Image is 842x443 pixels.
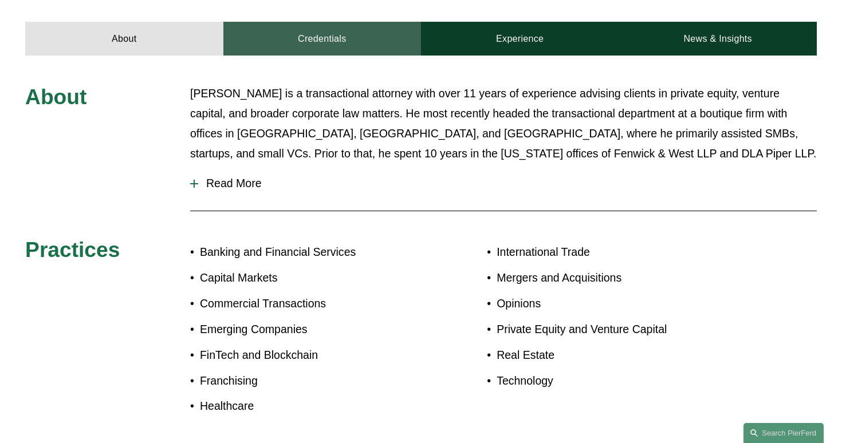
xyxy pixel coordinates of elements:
p: Real Estate [497,345,751,365]
p: International Trade [497,242,751,262]
span: Practices [25,238,120,262]
p: Healthcare [200,396,421,416]
p: Banking and Financial Services [200,242,421,262]
a: Credentials [223,22,421,56]
a: About [25,22,223,56]
button: Read More [190,168,817,199]
a: Search this site [743,423,824,443]
p: Private Equity and Venture Capital [497,319,751,339]
a: Experience [421,22,619,56]
p: FinTech and Blockchain [200,345,421,365]
p: Capital Markets [200,268,421,288]
span: About [25,85,86,109]
p: Mergers and Acquisitions [497,268,751,288]
a: News & Insights [619,22,816,56]
span: Read More [198,177,817,190]
p: Commercial Transactions [200,294,421,314]
p: Technology [497,371,751,391]
p: Opinions [497,294,751,314]
p: [PERSON_NAME] is a transactional attorney with over 11 years of experience advising clients in pr... [190,84,817,164]
p: Franchising [200,371,421,391]
p: Emerging Companies [200,319,421,339]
